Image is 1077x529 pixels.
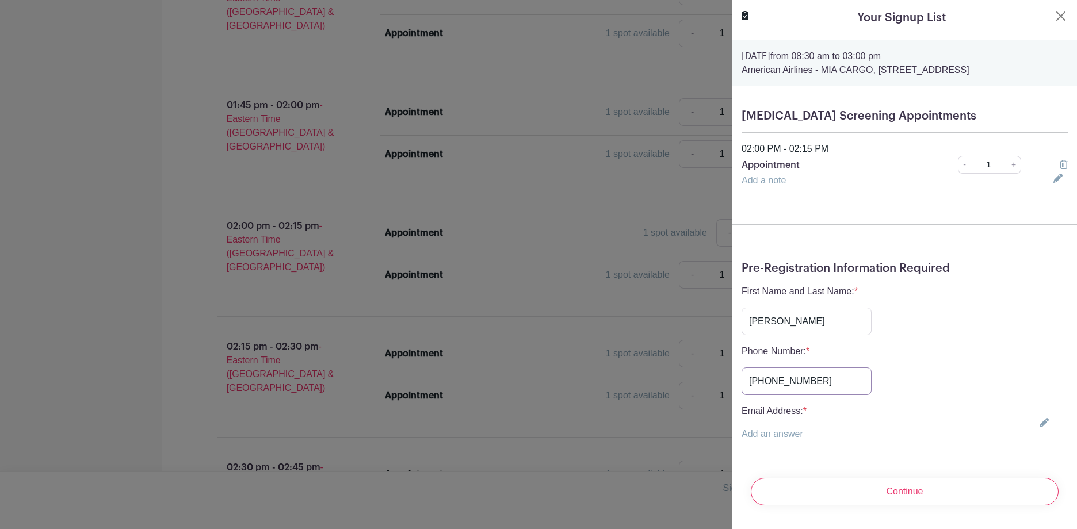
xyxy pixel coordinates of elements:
input: Type your answer [742,367,872,395]
div: 02:00 PM - 02:15 PM [735,142,1075,156]
h5: Your Signup List [857,9,946,26]
input: Continue [751,478,1059,505]
a: Add a note [742,175,786,185]
strong: [DATE] [742,52,770,61]
p: American Airlines - MIA CARGO, [STREET_ADDRESS] [742,63,1068,77]
p: First Name and Last Name: [742,285,872,298]
p: Appointment [742,158,926,172]
input: Type your answer [742,308,872,335]
p: Phone Number: [742,344,872,358]
h5: [MEDICAL_DATA] Screening Appointments [742,109,1068,123]
p: Email Address: [742,404,807,418]
a: + [1007,156,1021,174]
a: Add an answer [742,429,803,439]
a: - [958,156,971,174]
button: Close [1054,9,1068,23]
h5: Pre-Registration Information Required [742,262,1068,275]
p: from 08:30 am to 03:00 pm [742,49,1068,63]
